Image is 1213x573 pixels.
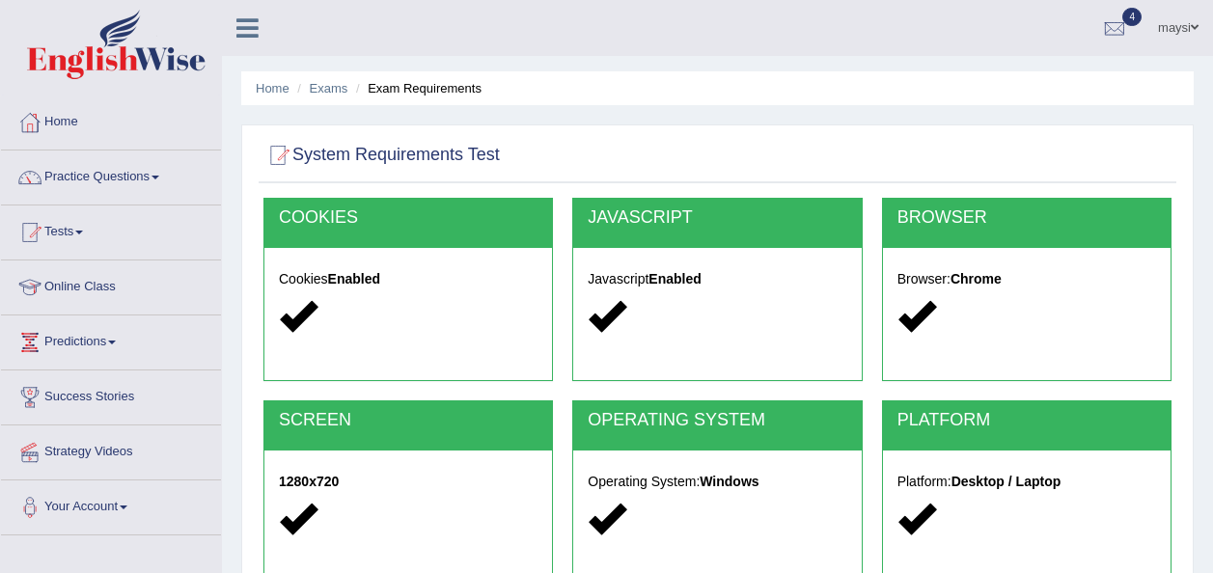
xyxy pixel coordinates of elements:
strong: Enabled [328,271,380,286]
a: Predictions [1,315,221,364]
a: Tests [1,205,221,254]
strong: Enabled [648,271,701,286]
span: 4 [1122,8,1142,26]
a: Online Class [1,260,221,309]
strong: 1280x720 [279,474,339,489]
h2: PLATFORM [897,411,1156,430]
strong: Desktop / Laptop [951,474,1061,489]
a: Exams [310,81,348,95]
a: Strategy Videos [1,425,221,474]
strong: Chrome [951,271,1002,286]
strong: Windows [700,474,758,489]
li: Exam Requirements [351,79,482,97]
h5: Browser: [897,272,1156,286]
h2: JAVASCRIPT [588,208,846,228]
h5: Cookies [279,272,538,286]
h2: SCREEN [279,411,538,430]
h5: Operating System: [588,475,846,489]
a: Home [1,95,221,144]
h2: System Requirements Test [263,141,500,170]
a: Your Account [1,480,221,529]
a: Practice Questions [1,150,221,199]
h2: COOKIES [279,208,538,228]
h5: Platform: [897,475,1156,489]
h2: BROWSER [897,208,1156,228]
h2: OPERATING SYSTEM [588,411,846,430]
a: Success Stories [1,370,221,419]
h5: Javascript [588,272,846,286]
a: Home [256,81,289,95]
